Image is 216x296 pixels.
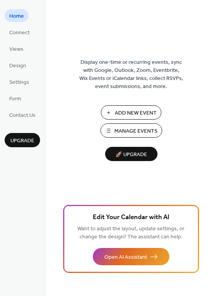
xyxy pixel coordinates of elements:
span: Edit Your Calendar with AI [93,212,169,223]
span: 🚀 Upgrade [110,150,153,160]
span: Form [9,95,21,103]
button: Add New Event [101,105,161,120]
button: Manage Events [100,123,162,138]
span: Settings [9,78,29,86]
span: Manage Events [114,127,157,135]
span: Home [9,12,24,20]
a: Contact Us [5,108,40,121]
span: Upgrade [10,137,34,145]
a: Home [5,9,28,22]
span: Display one-time or recurring events, sync with Google, Outlook, Zoom, Eventbrite, Wix Events or ... [79,58,183,91]
span: Design [9,62,26,70]
span: Views [9,45,23,53]
span: Add New Event [115,109,157,117]
button: Open AI Assistant [93,248,169,265]
span: Want to adjust the layout, update settings, or change the design? The assistant can help. [77,224,184,242]
button: 🚀 Upgrade [105,147,157,161]
a: Design [5,59,31,72]
span: Open AI Assistant [104,253,147,261]
a: Settings [5,75,34,88]
a: Views [5,42,28,55]
a: Form [5,92,26,105]
span: Connect [9,29,30,37]
span: Contact Us [9,111,35,120]
button: Upgrade [5,133,40,147]
a: Connect [5,26,34,38]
